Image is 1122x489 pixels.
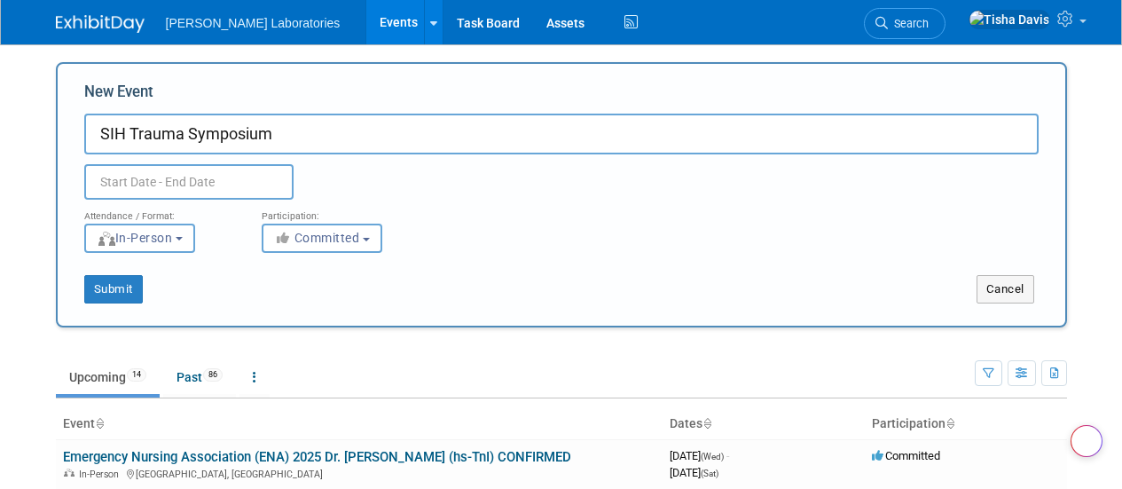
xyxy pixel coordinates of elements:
[56,15,145,33] img: ExhibitDay
[166,16,341,30] span: [PERSON_NAME] Laboratories
[726,449,729,462] span: -
[701,469,718,478] span: (Sat)
[969,10,1050,29] img: Tisha Davis
[203,368,223,382] span: 86
[84,164,294,200] input: Start Date - End Date
[84,275,143,304] button: Submit
[274,231,360,245] span: Committed
[79,469,124,480] span: In-Person
[84,114,1039,154] input: Name of Trade Show / Conference
[262,200,412,223] div: Participation:
[872,449,940,462] span: Committed
[84,82,153,109] label: New Event
[56,409,663,439] th: Event
[95,416,104,430] a: Sort by Event Name
[84,200,235,223] div: Attendance / Format:
[701,452,724,461] span: (Wed)
[670,449,729,462] span: [DATE]
[127,368,146,382] span: 14
[865,409,1067,439] th: Participation
[64,469,75,477] img: In-Person Event
[977,275,1034,304] button: Cancel
[262,224,382,253] button: Committed
[63,449,571,465] a: Emergency Nursing Association (ENA) 2025 Dr. [PERSON_NAME] (hs-TnI) CONFIRMED
[670,466,718,479] span: [DATE]
[864,8,945,39] a: Search
[56,360,160,394] a: Upcoming14
[163,360,236,394] a: Past86
[97,231,173,245] span: In-Person
[888,17,929,30] span: Search
[663,409,865,439] th: Dates
[702,416,711,430] a: Sort by Start Date
[84,224,195,253] button: In-Person
[945,416,954,430] a: Sort by Participation Type
[63,466,655,480] div: [GEOGRAPHIC_DATA], [GEOGRAPHIC_DATA]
